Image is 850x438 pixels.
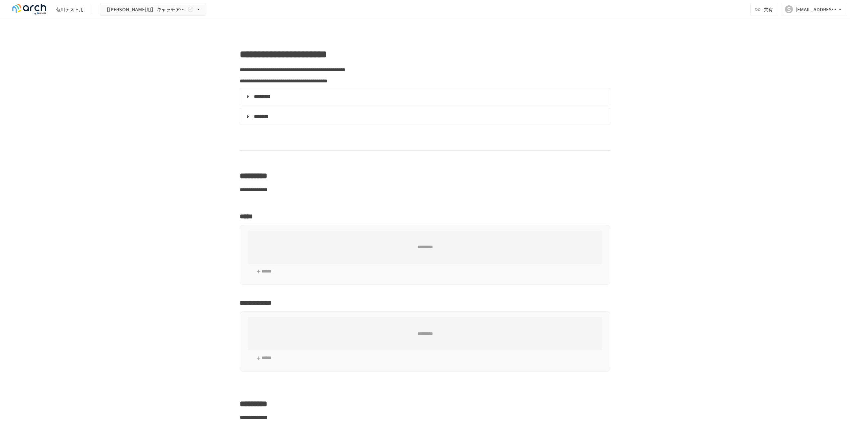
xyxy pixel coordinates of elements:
button: S[EMAIL_ADDRESS][PERSON_NAME][DOMAIN_NAME] [781,3,847,16]
button: 共有 [750,3,778,16]
button: 【[PERSON_NAME]用】 キャッチアップ [100,3,206,16]
span: 【[PERSON_NAME]用】 キャッチアップ [104,5,186,14]
div: 有川テスト用 [56,6,84,13]
span: 共有 [764,6,773,13]
div: S [785,5,793,13]
div: [EMAIL_ADDRESS][PERSON_NAME][DOMAIN_NAME] [796,5,837,14]
img: logo-default@2x-9cf2c760.svg [8,4,50,15]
